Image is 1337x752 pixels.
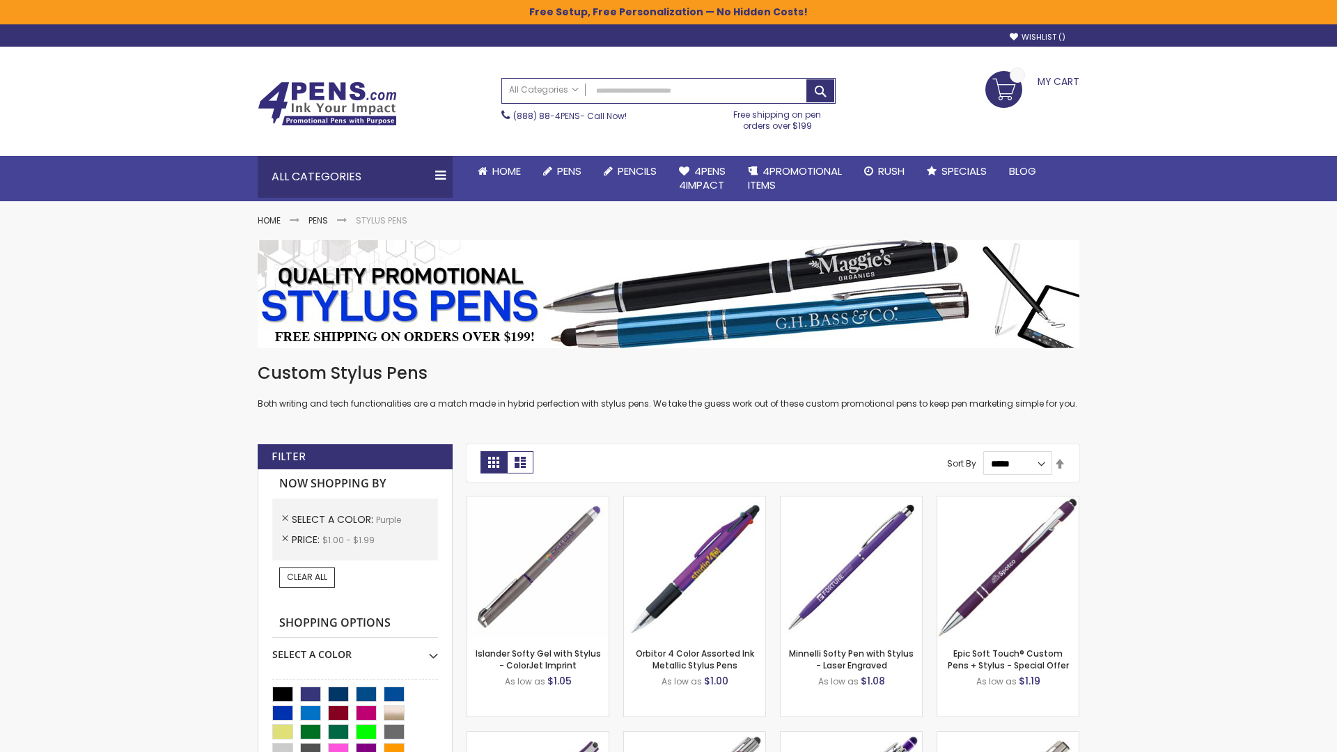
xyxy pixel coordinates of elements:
[853,156,916,187] a: Rush
[509,84,579,95] span: All Categories
[279,567,335,587] a: Clear All
[308,214,328,226] a: Pens
[502,79,586,102] a: All Categories
[258,240,1079,348] img: Stylus Pens
[748,164,842,192] span: 4PROMOTIONAL ITEMS
[668,156,737,201] a: 4Pens4impact
[737,156,853,201] a: 4PROMOTIONALITEMS
[532,156,593,187] a: Pens
[719,104,836,132] div: Free shipping on pen orders over $199
[547,674,572,688] span: $1.05
[292,512,376,526] span: Select A Color
[941,164,987,178] span: Specials
[976,675,1017,687] span: As low as
[636,648,754,671] a: Orbitor 4 Color Assorted Ink Metallic Stylus Pens
[557,164,581,178] span: Pens
[1010,32,1065,42] a: Wishlist
[258,81,397,126] img: 4Pens Custom Pens and Promotional Products
[258,362,1079,410] div: Both writing and tech functionalities are a match made in hybrid perfection with stylus pens. We ...
[272,449,306,464] strong: Filter
[467,156,532,187] a: Home
[376,514,401,526] span: Purple
[467,731,609,743] a: Avendale Velvet Touch Stylus Gel Pen-Purple
[937,731,1079,743] a: Tres-Chic Touch Pen - Standard Laser-Purple
[937,496,1079,508] a: 4P-MS8B-Purple
[1009,164,1036,178] span: Blog
[937,496,1079,638] img: 4P-MS8B-Purple
[818,675,859,687] span: As low as
[624,496,765,508] a: Orbitor 4 Color Assorted Ink Metallic Stylus Pens-Purple
[258,214,281,226] a: Home
[781,496,922,508] a: Minnelli Softy Pen with Stylus - Laser Engraved-Purple
[476,648,601,671] a: Islander Softy Gel with Stylus - ColorJet Imprint
[593,156,668,187] a: Pencils
[618,164,657,178] span: Pencils
[789,648,914,671] a: Minnelli Softy Pen with Stylus - Laser Engraved
[662,675,702,687] span: As low as
[998,156,1047,187] a: Blog
[467,496,609,508] a: Islander Softy Gel with Stylus - ColorJet Imprint-Purple
[287,571,327,583] span: Clear All
[947,457,976,469] label: Sort By
[781,496,922,638] img: Minnelli Softy Pen with Stylus - Laser Engraved-Purple
[505,675,545,687] span: As low as
[1019,674,1040,688] span: $1.19
[624,496,765,638] img: Orbitor 4 Color Assorted Ink Metallic Stylus Pens-Purple
[258,362,1079,384] h1: Custom Stylus Pens
[948,648,1069,671] a: Epic Soft Touch® Custom Pens + Stylus - Special Offer
[513,110,627,122] span: - Call Now!
[356,214,407,226] strong: Stylus Pens
[272,609,438,639] strong: Shopping Options
[513,110,580,122] a: (888) 88-4PENS
[492,164,521,178] span: Home
[704,674,728,688] span: $1.00
[272,469,438,499] strong: Now Shopping by
[624,731,765,743] a: Tres-Chic with Stylus Metal Pen - Standard Laser-Purple
[258,156,453,198] div: All Categories
[861,674,885,688] span: $1.08
[916,156,998,187] a: Specials
[292,533,322,547] span: Price
[878,164,905,178] span: Rush
[480,451,507,473] strong: Grid
[272,638,438,661] div: Select A Color
[781,731,922,743] a: Phoenix Softy with Stylus Pen - Laser-Purple
[322,534,375,546] span: $1.00 - $1.99
[679,164,726,192] span: 4Pens 4impact
[467,496,609,638] img: Islander Softy Gel with Stylus - ColorJet Imprint-Purple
